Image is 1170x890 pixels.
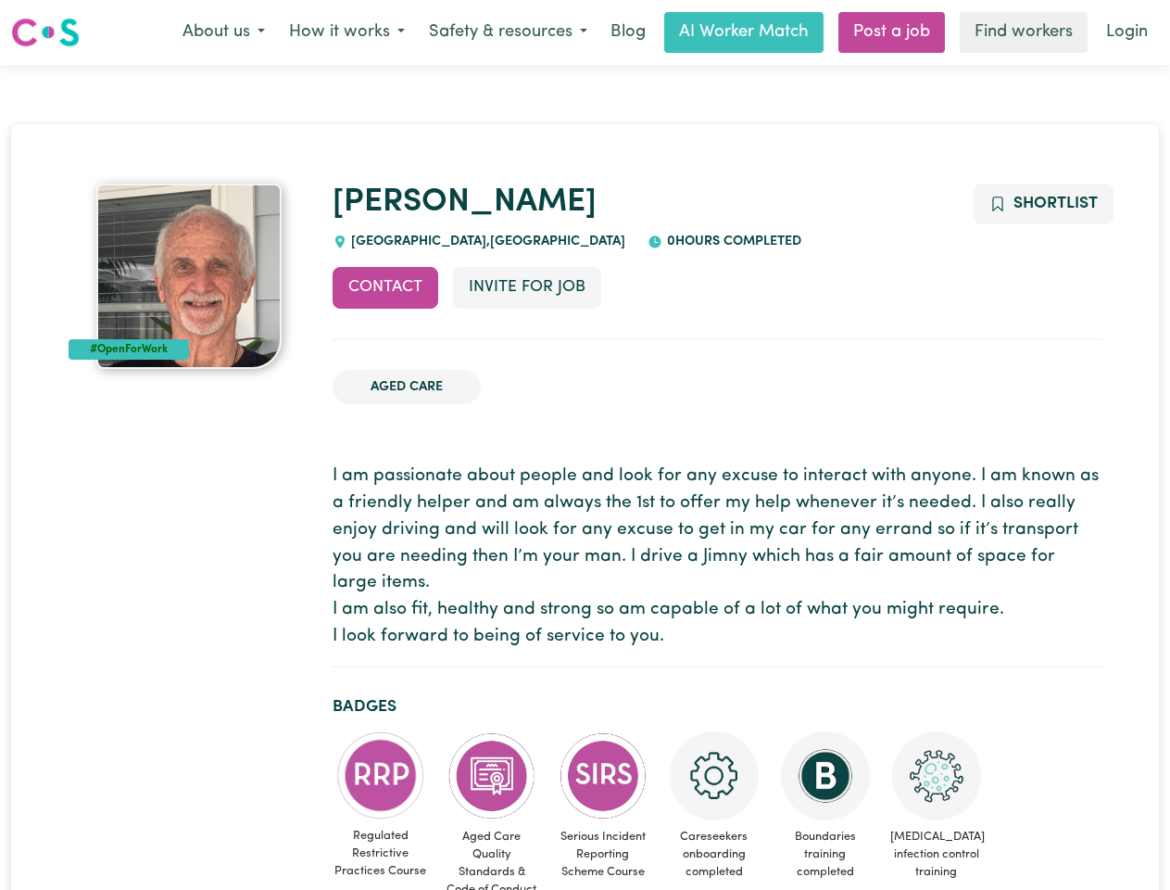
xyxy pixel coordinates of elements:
a: Careseekers logo [11,11,80,54]
span: 0 hours completed [662,235,801,248]
span: Boundaries training completed [777,820,874,889]
img: CS Academy: COVID-19 Infection Control Training course completed [892,731,981,820]
a: Find workers [960,12,1088,53]
img: Careseekers logo [11,16,80,49]
p: I am passionate about people and look for any excuse to interact with anyone. I am known as a fri... [333,464,1102,651]
span: Careseekers onboarding completed [666,820,762,889]
li: Aged Care [333,370,481,405]
img: CS Academy: Careseekers Onboarding course completed [670,731,759,820]
img: CS Academy: Serious Incident Reporting Scheme course completed [559,731,648,820]
img: Kenneth [96,184,282,369]
button: About us [170,13,277,52]
a: Kenneth's profile picture'#OpenForWork [69,184,310,369]
button: Invite for Job [453,267,601,308]
span: [GEOGRAPHIC_DATA] , [GEOGRAPHIC_DATA] [347,235,626,248]
div: #OpenForWork [69,339,190,360]
button: Safety & resources [417,13,599,52]
a: Post a job [838,12,945,53]
button: Add to shortlist [974,184,1113,224]
button: Contact [333,267,438,308]
a: Login [1095,12,1159,53]
img: CS Academy: Regulated Restrictive Practices course completed [336,731,425,820]
a: [PERSON_NAME] [333,186,597,219]
span: Shortlist [1013,196,1098,211]
span: Serious Incident Reporting Scheme Course [555,820,651,889]
a: AI Worker Match [664,12,824,53]
span: [MEDICAL_DATA] infection control training [888,820,985,889]
h2: Badges [333,697,1102,717]
button: How it works [277,13,417,52]
a: Blog [599,12,657,53]
img: CS Academy: Boundaries in care and support work course completed [781,731,870,820]
img: CS Academy: Aged Care Quality Standards & Code of Conduct course completed [447,731,536,820]
span: Regulated Restrictive Practices Course [333,820,429,888]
